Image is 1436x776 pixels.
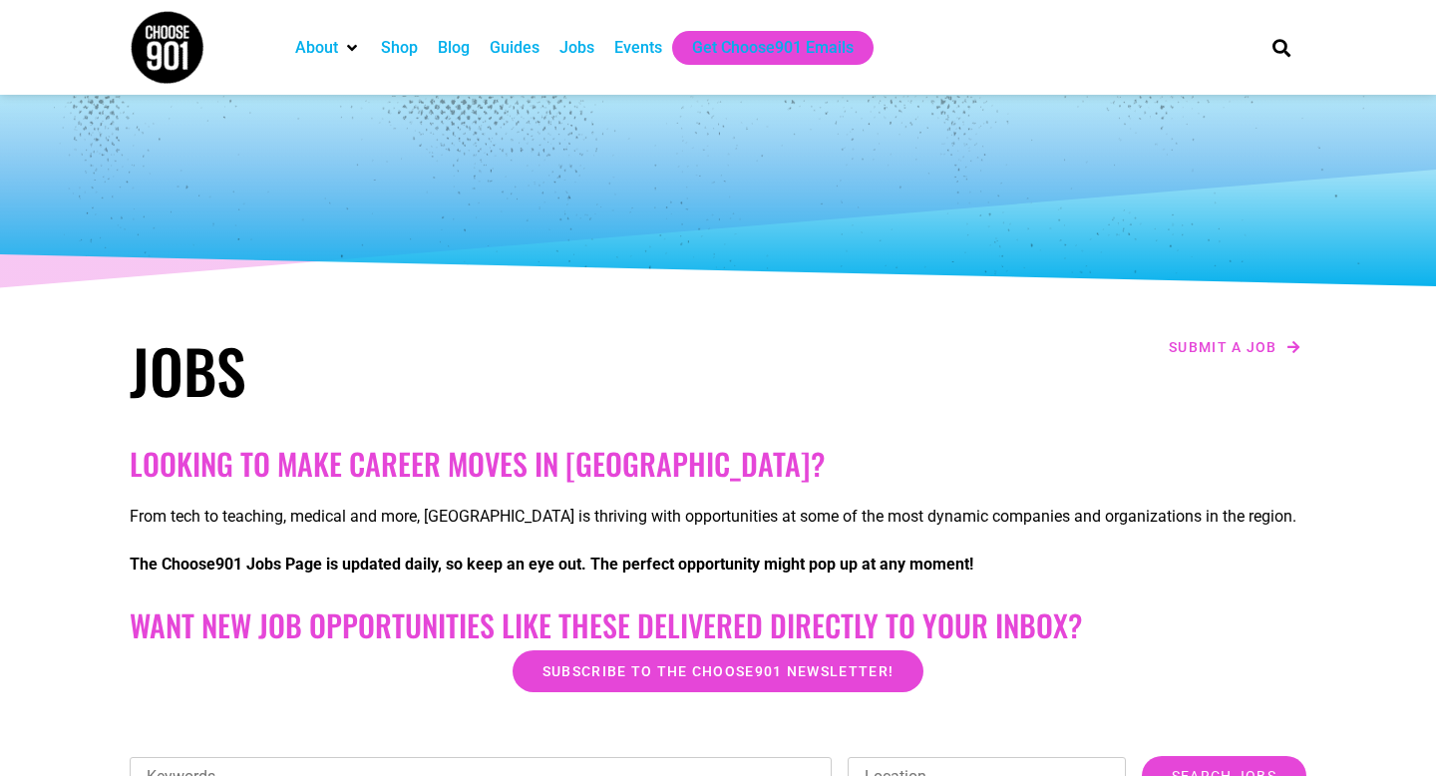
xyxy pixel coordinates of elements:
a: Get Choose901 Emails [692,36,854,60]
h1: Jobs [130,334,708,406]
a: Subscribe to the Choose901 newsletter! [513,650,923,692]
a: Blog [438,36,470,60]
span: Subscribe to the Choose901 newsletter! [542,664,894,678]
p: From tech to teaching, medical and more, [GEOGRAPHIC_DATA] is thriving with opportunities at some... [130,505,1306,529]
a: Events [614,36,662,60]
div: Search [1265,31,1298,64]
h2: Want New Job Opportunities like these Delivered Directly to your Inbox? [130,607,1306,643]
strong: The Choose901 Jobs Page is updated daily, so keep an eye out. The perfect opportunity might pop u... [130,555,973,574]
a: Jobs [559,36,594,60]
h2: Looking to make career moves in [GEOGRAPHIC_DATA]? [130,446,1306,482]
a: Submit a job [1163,334,1306,360]
a: About [295,36,338,60]
nav: Main nav [285,31,1239,65]
div: About [285,31,371,65]
span: Submit a job [1169,340,1277,354]
a: Guides [490,36,539,60]
a: Shop [381,36,418,60]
